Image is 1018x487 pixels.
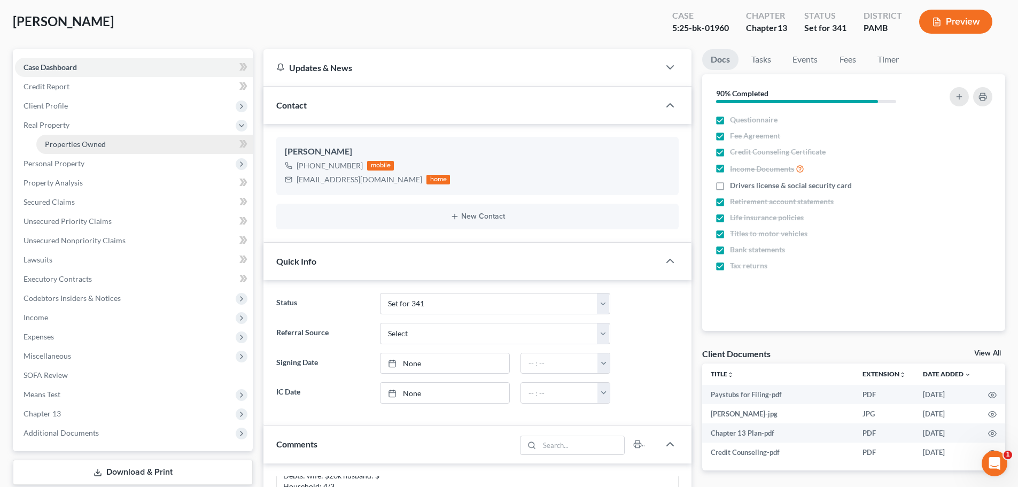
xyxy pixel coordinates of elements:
span: Unsecured Nonpriority Claims [24,236,126,245]
a: Fees [830,49,865,70]
i: unfold_more [899,372,906,378]
a: Executory Contracts [15,269,253,289]
div: Client Documents [702,348,771,359]
span: Personal Property [24,159,84,168]
strong: 90% Completed [716,89,768,98]
label: IC Date [271,382,374,404]
span: Drivers license & social security card [730,180,852,191]
span: Bank statements [730,244,785,255]
span: Executory Contracts [24,274,92,283]
a: Download & Print [13,460,253,485]
div: home [426,175,450,184]
input: -- : -- [521,383,598,403]
span: Retirement account statements [730,196,834,207]
span: Comments [276,439,317,449]
a: Lawsuits [15,250,253,269]
a: Docs [702,49,739,70]
td: PDF [854,443,914,462]
span: Unsecured Priority Claims [24,217,112,226]
span: Credit Report [24,82,69,91]
span: Miscellaneous [24,351,71,360]
a: Credit Report [15,77,253,96]
iframe: Intercom live chat [982,451,1007,476]
span: Property Analysis [24,178,83,187]
span: Lawsuits [24,255,52,264]
a: Unsecured Nonpriority Claims [15,231,253,250]
td: [DATE] [914,404,980,423]
td: [DATE] [914,443,980,462]
span: Fee Agreement [730,130,780,141]
span: SOFA Review [24,370,68,380]
div: Chapter [746,22,787,34]
span: Questionnaire [730,114,778,125]
a: Properties Owned [36,135,253,154]
td: Credit Counseling-pdf [702,443,854,462]
a: Tasks [743,49,780,70]
div: [PHONE_NUMBER] [297,160,363,171]
span: Contact [276,100,307,110]
span: Real Property [24,120,69,129]
a: Titleunfold_more [711,370,734,378]
div: Status [804,10,846,22]
span: Client Profile [24,101,68,110]
a: Case Dashboard [15,58,253,77]
button: New Contact [285,212,670,221]
div: Case [672,10,729,22]
span: Quick Info [276,256,316,266]
td: [PERSON_NAME]-jpg [702,404,854,423]
span: Life insurance policies [730,212,804,223]
a: Extensionunfold_more [862,370,906,378]
a: Secured Claims [15,192,253,212]
a: None [380,353,509,374]
span: Titles to motor vehicles [730,228,807,239]
span: Income Documents [730,164,794,174]
span: Case Dashboard [24,63,77,72]
a: Property Analysis [15,173,253,192]
span: [PERSON_NAME] [13,13,114,29]
span: Additional Documents [24,428,99,437]
input: Search... [540,436,625,454]
button: Preview [919,10,992,34]
span: Codebtors Insiders & Notices [24,293,121,303]
i: expand_more [965,372,971,378]
div: Updates & News [276,62,647,73]
td: PDF [854,385,914,404]
td: Chapter 13 Plan-pdf [702,423,854,443]
div: [EMAIL_ADDRESS][DOMAIN_NAME] [297,174,422,185]
a: None [380,383,509,403]
td: PDF [854,423,914,443]
span: Income [24,313,48,322]
label: Signing Date [271,353,374,374]
span: 1 [1004,451,1012,459]
span: Means Test [24,390,60,399]
div: District [864,10,902,22]
td: Paystubs for Filing-pdf [702,385,854,404]
span: Credit Counseling Certificate [730,146,826,157]
td: [DATE] [914,423,980,443]
span: Chapter 13 [24,409,61,418]
span: Tax returns [730,260,767,271]
div: PAMB [864,22,902,34]
span: Expenses [24,332,54,341]
a: Events [784,49,826,70]
a: View All [974,350,1001,357]
input: -- : -- [521,353,598,374]
span: 13 [778,22,787,33]
td: JPG [854,404,914,423]
div: [PERSON_NAME] [285,145,670,158]
div: Chapter [746,10,787,22]
a: Timer [869,49,907,70]
td: [DATE] [914,385,980,404]
label: Referral Source [271,323,374,344]
a: SOFA Review [15,366,253,385]
a: Unsecured Priority Claims [15,212,253,231]
div: mobile [367,161,394,171]
div: Set for 341 [804,22,846,34]
i: unfold_more [727,372,734,378]
span: Properties Owned [45,140,106,149]
span: Secured Claims [24,197,75,206]
label: Status [271,293,374,314]
a: Date Added expand_more [923,370,971,378]
div: 5:25-bk-01960 [672,22,729,34]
